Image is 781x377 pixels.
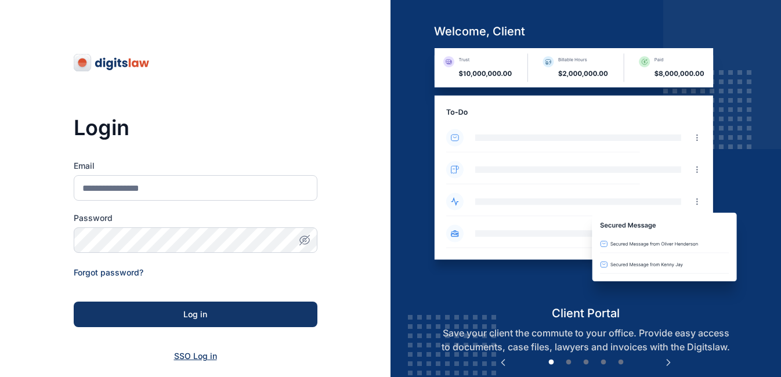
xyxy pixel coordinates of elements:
button: Previous [497,357,509,368]
label: Password [74,212,317,224]
a: SSO Log in [174,351,217,361]
h3: Login [74,116,317,139]
h5: client portal [425,305,747,321]
button: Log in [74,302,317,327]
label: Email [74,160,317,172]
button: 2 [563,357,574,368]
button: 5 [615,357,627,368]
div: Log in [92,309,299,320]
button: 1 [545,357,557,368]
p: Save your client the commute to your office. Provide easy access to documents, case files, lawyer... [425,326,747,354]
img: digitslaw-logo [74,53,150,72]
img: client-portal [425,48,747,305]
button: 4 [598,357,609,368]
button: Next [663,357,674,368]
h5: welcome, client [425,23,747,39]
button: 3 [580,357,592,368]
a: Forgot password? [74,267,143,277]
